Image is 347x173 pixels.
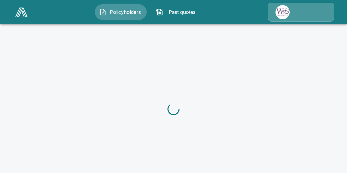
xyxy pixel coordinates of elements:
span: Policyholders [109,8,142,16]
button: Past quotes IconPast quotes [151,4,203,20]
img: Policyholders Icon [99,8,107,16]
img: Past quotes Icon [156,8,163,16]
button: Policyholders IconPolicyholders [95,4,147,20]
img: AA Logo [15,8,27,17]
span: Past quotes [166,8,199,16]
